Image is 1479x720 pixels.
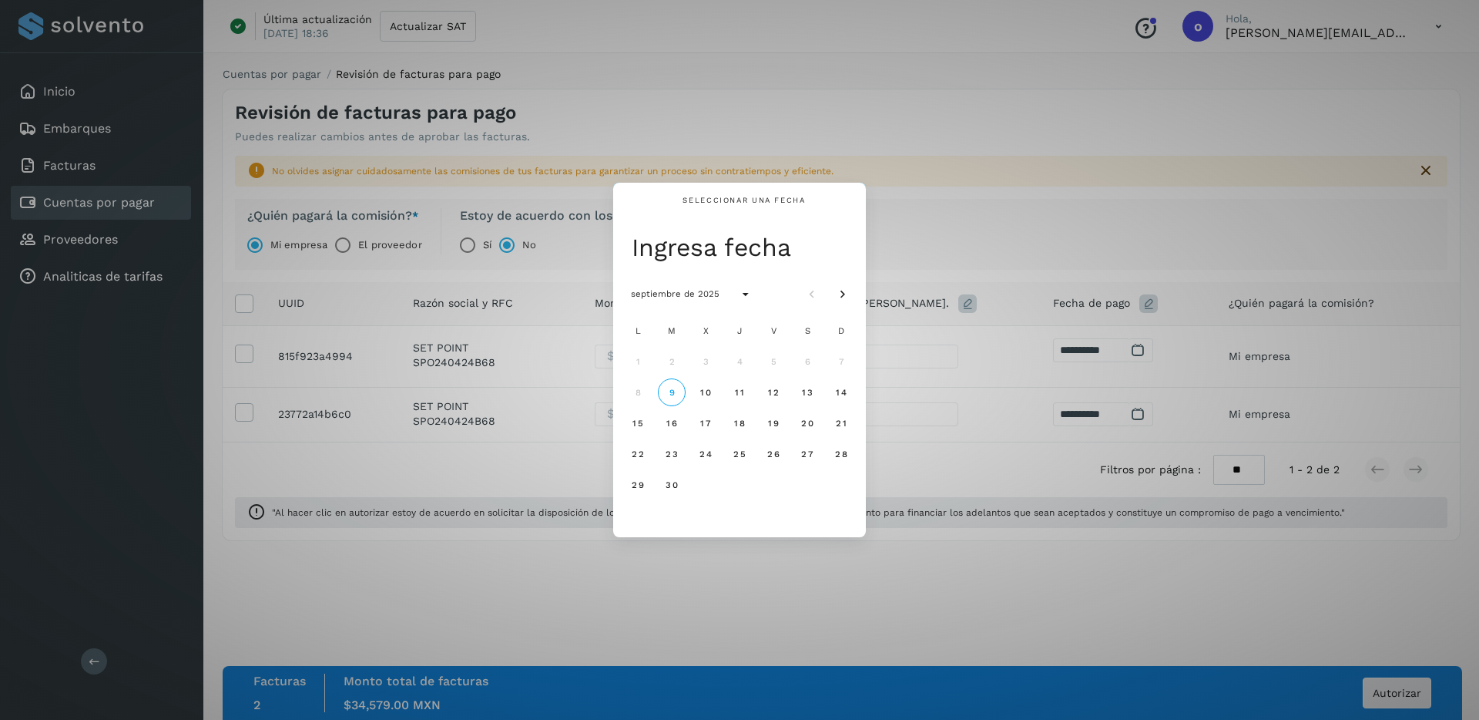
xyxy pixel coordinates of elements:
span: 27 [800,449,813,459]
button: lunes, 22 de septiembre de 2025 [624,440,652,468]
button: jueves, 11 de septiembre de 2025 [726,379,753,406]
button: Seleccionar año [732,280,760,308]
div: Seleccionar una fecha [682,195,805,207]
button: domingo, 21 de septiembre de 2025 [827,409,855,437]
div: X [690,315,721,346]
div: D [826,315,857,346]
div: M [656,315,687,346]
span: 24 [699,449,712,459]
span: 10 [699,387,711,398]
button: domingo, 14 de septiembre de 2025 [827,379,855,406]
span: septiembre de 2025 [630,288,719,299]
button: miércoles, 24 de septiembre de 2025 [692,440,719,468]
button: miércoles, 10 de septiembre de 2025 [692,379,719,406]
button: viernes, 26 de septiembre de 2025 [760,440,787,468]
div: S [792,315,823,346]
span: 19 [767,418,779,429]
button: jueves, 18 de septiembre de 2025 [726,409,753,437]
button: viernes, 19 de septiembre de 2025 [760,409,787,437]
button: sábado, 13 de septiembre de 2025 [793,379,821,406]
button: lunes, 29 de septiembre de 2025 [624,471,652,499]
div: V [758,315,789,346]
span: 12 [767,387,779,398]
button: jueves, 25 de septiembre de 2025 [726,440,753,468]
button: lunes, 15 de septiembre de 2025 [624,409,652,437]
span: 23 [665,449,678,459]
div: L [622,315,653,346]
span: 26 [766,449,780,459]
span: 16 [666,418,677,429]
button: martes, 16 de septiembre de 2025 [658,409,686,437]
span: 29 [631,479,644,490]
button: miércoles, 17 de septiembre de 2025 [692,409,719,437]
button: martes, 23 de septiembre de 2025 [658,440,686,468]
span: 18 [733,418,745,429]
button: sábado, 27 de septiembre de 2025 [793,440,821,468]
span: 21 [835,418,847,429]
button: martes, 30 de septiembre de 2025 [658,471,686,499]
span: 14 [835,387,847,398]
div: J [724,315,755,346]
button: Hoy, martes, 9 de septiembre de 2025 [658,379,686,406]
button: viernes, 12 de septiembre de 2025 [760,379,787,406]
span: 15 [632,418,643,429]
span: 17 [699,418,711,429]
span: 20 [800,418,813,429]
button: sábado, 20 de septiembre de 2025 [793,409,821,437]
span: 30 [665,479,678,490]
button: domingo, 28 de septiembre de 2025 [827,440,855,468]
span: 9 [668,387,675,398]
span: 13 [801,387,813,398]
span: 22 [631,449,644,459]
button: septiembre de 2025 [618,280,732,308]
div: Ingresa fecha [632,232,857,263]
button: Mes siguiente [829,280,857,308]
span: 28 [834,449,847,459]
span: 11 [734,387,744,398]
span: 25 [733,449,746,459]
